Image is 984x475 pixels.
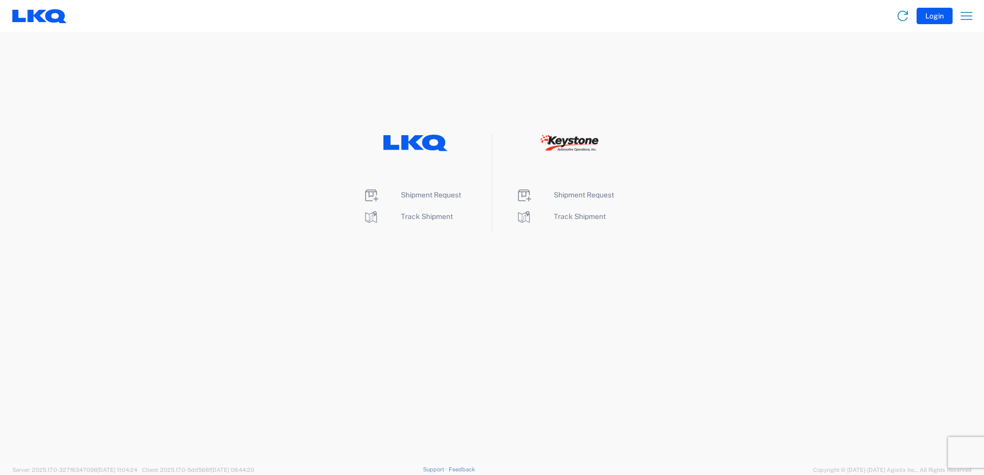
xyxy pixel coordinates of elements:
a: Track Shipment [516,212,606,221]
span: Server: 2025.17.0-327f6347098 [12,467,137,473]
span: Copyright © [DATE]-[DATE] Agistix Inc., All Rights Reserved [813,465,972,474]
span: [DATE] 08:44:20 [211,467,254,473]
a: Shipment Request [516,191,614,199]
span: [DATE] 11:04:24 [97,467,137,473]
button: Login [917,8,953,24]
span: Client: 2025.17.0-5dd568f [142,467,254,473]
a: Track Shipment [363,212,453,221]
a: Support [423,466,449,472]
span: Shipment Request [401,191,461,199]
span: Track Shipment [554,212,606,221]
a: Shipment Request [363,191,461,199]
span: Track Shipment [401,212,453,221]
a: Feedback [449,466,475,472]
span: Shipment Request [554,191,614,199]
